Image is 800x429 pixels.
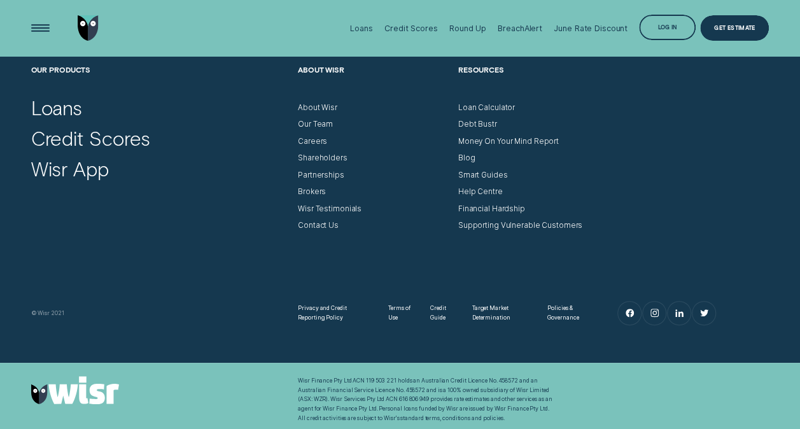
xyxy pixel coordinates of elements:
[298,65,449,103] h2: About Wisr
[458,65,609,103] h2: Resources
[298,137,327,146] a: Careers
[31,95,83,120] a: Loans
[298,304,372,322] a: Privacy and Credit Reporting Policy
[458,103,515,113] a: Loan Calculator
[298,204,361,214] a: Wisr Testimonials
[26,309,293,318] div: © Wisr 2021
[78,15,99,41] img: Wisr
[639,15,695,40] button: Log in
[554,24,628,33] div: June Rate Discount
[472,304,531,322] a: Target Market Determination
[298,120,333,129] a: Our Team
[31,376,119,404] img: Wisr
[449,24,486,33] div: Round Up
[692,302,715,324] a: Twitter
[458,137,559,146] a: Money On Your Mind Report
[458,187,503,197] a: Help Centre
[700,15,769,41] a: Get Estimate
[498,24,542,33] div: BreachAlert
[298,187,326,197] a: Brokers
[618,302,640,324] a: Facebook
[668,302,690,324] a: LinkedIn
[384,24,437,33] div: Credit Scores
[298,171,344,180] a: Partnerships
[350,24,372,33] div: Loans
[31,157,109,181] a: Wisr App
[643,302,665,324] a: Instagram
[31,65,289,103] h2: Our Products
[298,153,347,163] a: Shareholders
[31,126,150,150] a: Credit Scores
[298,221,339,230] a: Contact Us
[298,103,337,113] a: About Wisr
[27,15,53,41] button: Open Menu
[458,221,582,230] a: Supporting Vulnerable Customers
[458,153,475,163] a: Blog
[430,304,455,322] a: Credit Guide
[458,120,497,129] a: Debt Bustr
[547,304,592,322] a: Policies & Governance
[458,204,525,214] a: Financial Hardship
[458,171,508,180] a: Smart Guides
[388,304,414,322] a: Terms of Use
